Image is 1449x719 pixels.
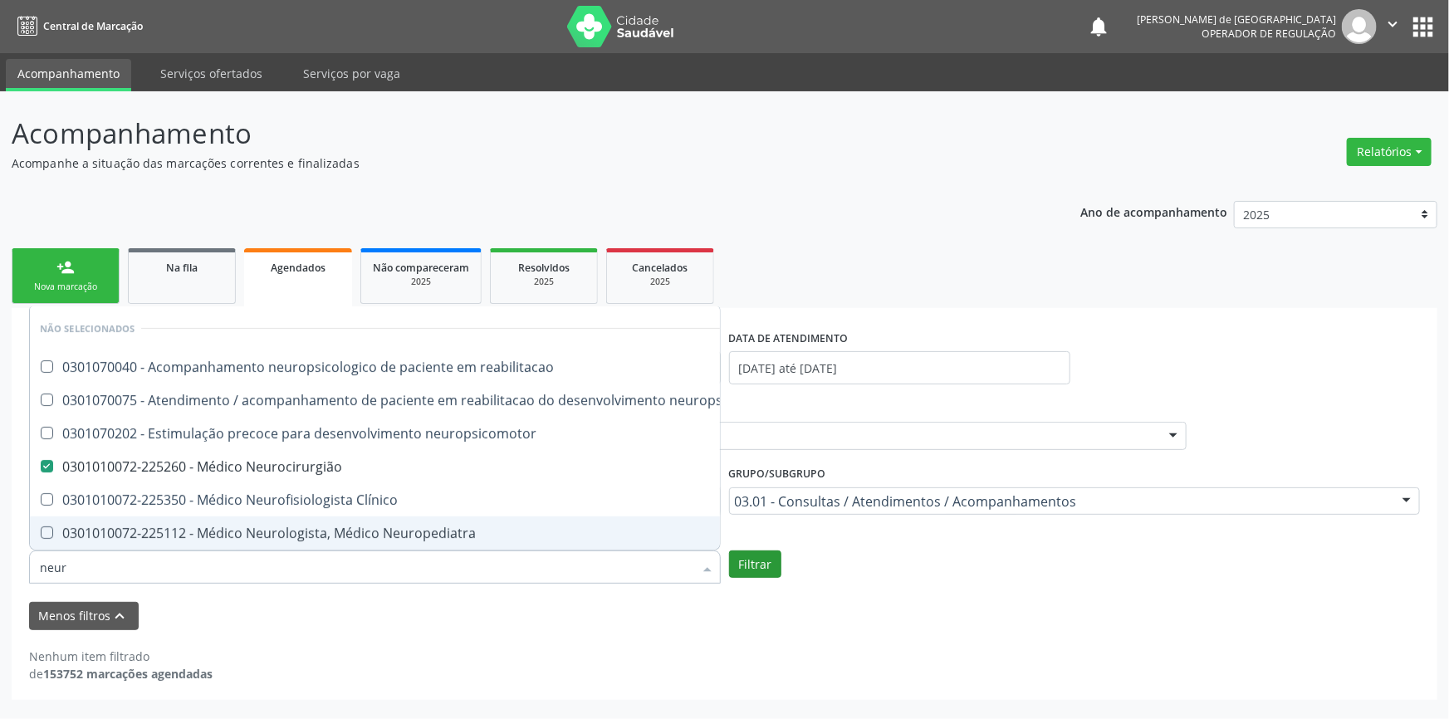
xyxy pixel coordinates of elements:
[291,59,412,88] a: Serviços por vaga
[1081,201,1228,222] p: Ano de acompanhamento
[6,59,131,91] a: Acompanhamento
[729,550,781,579] button: Filtrar
[12,154,1010,172] p: Acompanhe a situação das marcações correntes e finalizadas
[729,325,849,351] label: DATA DE ATENDIMENTO
[149,59,274,88] a: Serviços ofertados
[24,281,107,293] div: Nova marcação
[1202,27,1336,41] span: Operador de regulação
[12,113,1010,154] p: Acompanhamento
[1087,15,1110,38] button: notifications
[40,550,693,584] input: Selecionar procedimentos
[1408,12,1437,42] button: apps
[373,261,469,275] span: Não compareceram
[40,360,781,374] div: 0301070040 - Acompanhamento neuropsicologico de paciente em reabilitacao
[29,665,213,682] div: de
[619,276,702,288] div: 2025
[1377,9,1408,44] button: 
[43,19,143,33] span: Central de Marcação
[502,276,585,288] div: 2025
[111,607,130,625] i: keyboard_arrow_up
[12,12,143,40] a: Central de Marcação
[40,394,781,407] div: 0301070075 - Atendimento / acompanhamento de paciente em reabilitacao do desenvolvimento neuropsi...
[166,261,198,275] span: Na fila
[518,261,570,275] span: Resolvidos
[1137,12,1336,27] div: [PERSON_NAME] de [GEOGRAPHIC_DATA]
[271,261,326,275] span: Agendados
[633,261,688,275] span: Cancelados
[1383,15,1402,33] i: 
[729,351,1070,384] input: Selecione um intervalo
[373,276,469,288] div: 2025
[735,493,1387,510] span: 03.01 - Consultas / Atendimentos / Acompanhamentos
[40,526,781,540] div: 0301010072-225112 - Médico Neurologista, Médico Neuropediatra
[40,493,781,506] div: 0301010072-225350 - Médico Neurofisiologista Clínico
[29,602,139,631] button: Menos filtroskeyboard_arrow_up
[1347,138,1432,166] button: Relatórios
[40,427,781,440] div: 0301070202 - Estimulação precoce para desenvolvimento neuropsicomotor
[43,666,213,682] strong: 153752 marcações agendadas
[1342,9,1377,44] img: img
[729,462,826,487] label: Grupo/Subgrupo
[56,258,75,276] div: person_add
[40,460,781,473] div: 0301010072-225260 - Médico Neurocirurgião
[29,648,213,665] div: Nenhum item filtrado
